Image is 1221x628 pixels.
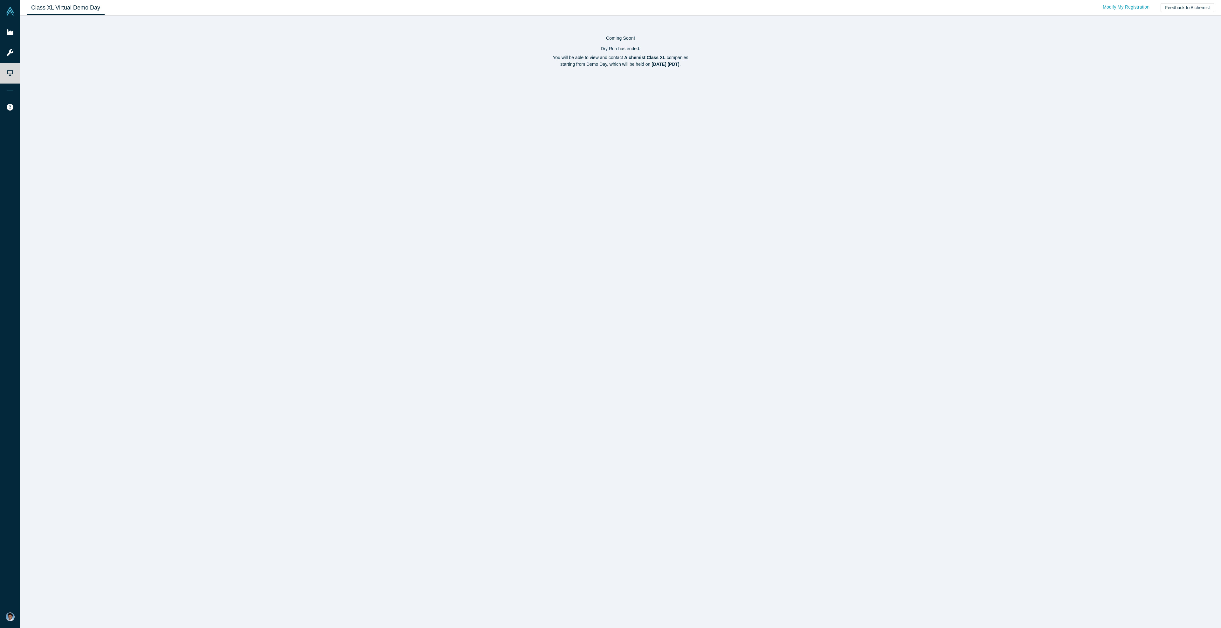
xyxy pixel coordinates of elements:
[27,45,1214,52] p: Dry Run has ended.
[6,7,15,16] img: Alchemist Vault Logo
[652,62,679,67] strong: [DATE] (PDT)
[624,55,666,60] strong: Alchemist Class XL
[6,612,15,621] img: Gnani Palanikumar's Account
[1096,2,1156,13] a: Modify My Registration
[1161,3,1214,12] button: Feedback to Alchemist
[27,0,105,15] a: Class XL Virtual Demo Day
[27,36,1214,41] h4: Coming Soon!
[27,54,1214,68] p: You will be able to view and contact companies starting from Demo Day, which will be held on .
